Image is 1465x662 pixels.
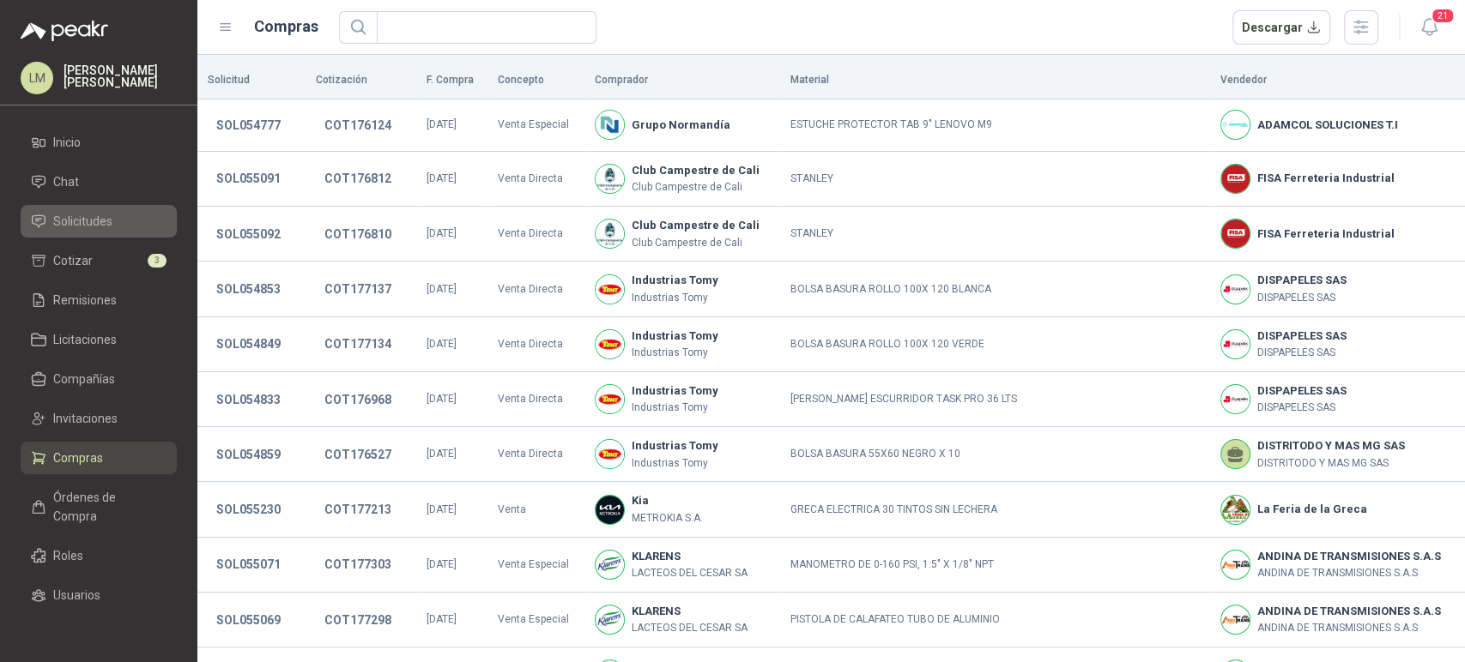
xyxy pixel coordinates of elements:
[1257,437,1405,454] b: DISTRITODO Y MAS MG SAS
[780,538,1210,593] td: MANOMETRO DE 0-160 PSI, 1.5" X 1/8" NPT
[21,244,177,277] a: Cotizar3
[21,205,177,238] a: Solicitudes
[208,384,289,415] button: SOL054833
[1257,620,1441,636] p: ANDINA DE TRANSMISIONES S.A.S
[1221,496,1250,524] img: Company Logo
[487,317,584,372] td: Venta Directa
[487,99,584,152] td: Venta Especial
[487,482,584,537] td: Venta
[780,152,1210,207] td: STANLEY
[316,494,400,525] button: COT177213
[208,274,289,304] button: SOL054853
[1257,290,1347,306] p: DISPAPELES SAS
[53,448,103,467] span: Compras
[21,402,177,435] a: Invitaciones
[1257,226,1395,243] b: FISA Ferreteria Industrial
[632,548,748,565] b: KLARENS
[316,549,400,580] button: COT177303
[316,328,400,359] button: COT177134
[64,64,177,88] p: [PERSON_NAME] [PERSON_NAME]
[21,539,177,572] a: Roles
[316,110,400,141] button: COT176124
[596,330,624,358] img: Company Logo
[596,605,624,634] img: Company Logo
[197,62,306,99] th: Solicitud
[632,272,718,289] b: Industrias Tomy
[21,442,177,474] a: Compras
[427,118,457,130] span: [DATE]
[208,328,289,359] button: SOL054849
[416,62,487,99] th: F. Compra
[316,274,400,304] button: COT177137
[53,370,115,388] span: Compañías
[780,593,1210,647] td: PISTOLA DE CALAFATEO TUBO DE ALUMINIO
[1221,551,1250,579] img: Company Logo
[427,283,457,295] span: [DATE]
[53,546,83,565] span: Roles
[53,586,100,605] span: Usuarios
[53,212,112,231] span: Solicitudes
[1257,565,1441,581] p: ANDINA DE TRANSMISIONES S.A.S
[1431,8,1455,24] span: 21
[596,385,624,413] img: Company Logo
[1257,117,1398,134] b: ADAMCOL SOLUCIONES T.I
[632,235,760,251] p: Club Campestre de Cali
[427,172,457,184] span: [DATE]
[632,455,718,472] p: Industrias Tomy
[596,440,624,468] img: Company Logo
[148,254,166,268] span: 3
[53,488,160,526] span: Órdenes de Compra
[21,481,177,533] a: Órdenes de Compra
[1221,385,1250,413] img: Company Logo
[596,220,624,248] img: Company Logo
[632,290,718,306] p: Industrias Tomy
[316,384,400,415] button: COT176968
[21,126,177,159] a: Inicio
[427,558,457,570] span: [DATE]
[53,133,81,152] span: Inicio
[21,579,177,611] a: Usuarios
[1414,12,1444,43] button: 21
[780,207,1210,262] td: STANLEY
[21,21,108,41] img: Logo peakr
[632,510,703,527] p: METROKIA S.A.
[1257,501,1367,518] b: La Feria de la Greca
[487,62,584,99] th: Concepto
[208,549,289,580] button: SOL055071
[487,262,584,316] td: Venta Directa
[632,603,748,620] b: KLARENS
[21,165,177,198] a: Chat
[632,620,748,636] p: LACTEOS DEL CESAR SA
[208,163,289,194] button: SOL055091
[427,338,457,350] span: [DATE]
[632,117,730,134] b: Grupo Normandía
[254,15,318,39] h1: Compras
[1257,345,1347,361] p: DISPAPELES SAS
[780,262,1210,316] td: BOLSA BASURA ROLLO 100X 120 BLANCA
[596,165,624,193] img: Company Logo
[21,62,53,94] div: LM
[632,345,718,361] p: Industrias Tomy
[780,62,1210,99] th: Material
[596,275,624,304] img: Company Logo
[487,538,584,593] td: Venta Especial
[596,496,624,524] img: Company Logo
[632,492,703,509] b: Kia
[21,323,177,356] a: Licitaciones
[21,363,177,395] a: Compañías
[427,227,457,239] span: [DATE]
[1257,328,1347,345] b: DISPAPELES SAS
[316,605,400,635] button: COT177298
[208,605,289,635] button: SOL055069
[487,152,584,207] td: Venta Directa
[780,372,1210,427] td: [PERSON_NAME] ESCURRIDOR TASK PRO 36 LTS
[632,328,718,345] b: Industrias Tomy
[427,613,457,625] span: [DATE]
[21,618,177,651] a: Categorías
[53,330,117,349] span: Licitaciones
[632,217,760,234] b: Club Campestre de Cali
[208,494,289,525] button: SOL055230
[1221,111,1250,139] img: Company Logo
[208,219,289,250] button: SOL055092
[1221,605,1250,634] img: Company Logo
